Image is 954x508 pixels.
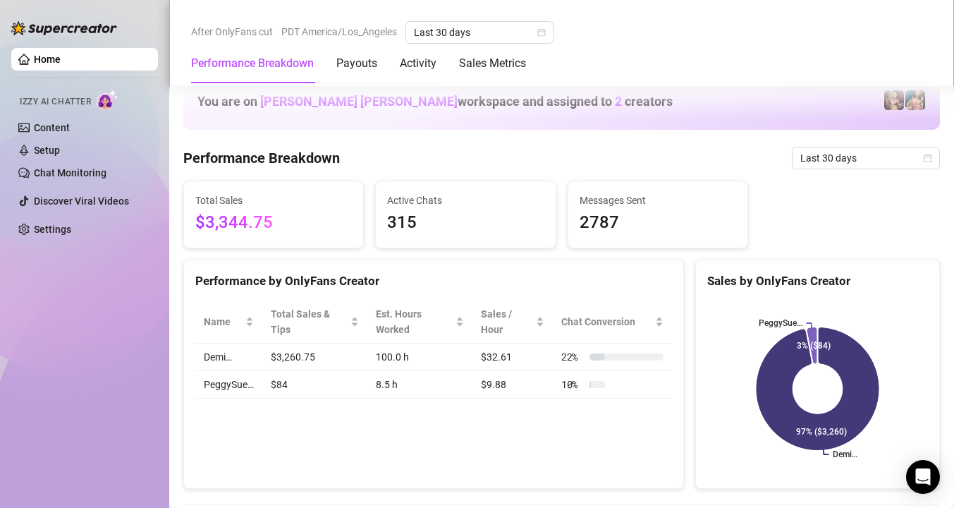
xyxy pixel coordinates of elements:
span: Chat Conversion [561,314,652,329]
span: Total Sales & Tips [271,306,348,337]
h1: You are on workspace and assigned to creators [197,94,673,109]
div: Open Intercom Messenger [906,460,940,494]
a: Settings [34,224,71,235]
span: 10 % [561,377,584,392]
td: $9.88 [472,371,553,399]
span: Izzy AI Chatter [20,95,91,109]
th: Sales / Hour [472,301,553,344]
h4: Performance Breakdown [183,148,340,168]
td: 100.0 h [367,344,473,371]
td: Demi… [195,344,262,371]
img: AI Chatter [97,90,118,110]
a: Content [34,122,70,133]
text: Demi… [833,449,857,459]
td: $32.61 [472,344,553,371]
span: 22 % [561,349,584,365]
span: Name [204,314,243,329]
span: Last 30 days [414,22,545,43]
div: Est. Hours Worked [376,306,453,337]
img: logo-BBDzfeDw.svg [11,21,117,35]
span: calendar [924,154,932,162]
div: Activity [400,55,436,72]
td: PeggySue… [195,371,262,399]
a: Discover Viral Videos [34,195,129,207]
span: Total Sales [195,193,352,208]
span: PDT America/Los_Angeles [281,21,397,42]
th: Chat Conversion [553,301,672,344]
a: Home [34,54,61,65]
div: Performance Breakdown [191,55,314,72]
div: Sales by OnlyFans Creator [707,272,928,291]
td: $3,260.75 [262,344,367,371]
span: 2 [615,94,622,109]
a: Chat Monitoring [34,167,106,179]
span: Sales / Hour [481,306,533,337]
text: PeggySue… [759,318,802,328]
td: 8.5 h [367,371,473,399]
a: Setup [34,145,60,156]
div: Payouts [336,55,377,72]
span: [PERSON_NAME] [PERSON_NAME] [260,94,458,109]
span: Messages Sent [580,193,736,208]
span: 2787 [580,210,736,236]
td: $84 [262,371,367,399]
span: Active Chats [387,193,544,208]
span: After OnlyFans cut [191,21,273,42]
span: $3,344.75 [195,210,352,236]
span: calendar [537,28,546,37]
span: 315 [387,210,544,236]
span: Last 30 days [800,147,931,169]
th: Total Sales & Tips [262,301,367,344]
div: Performance by OnlyFans Creator [195,272,672,291]
img: Demi [884,90,904,110]
div: Sales Metrics [459,55,526,72]
th: Name [195,301,262,344]
img: PeggySue [905,90,925,110]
